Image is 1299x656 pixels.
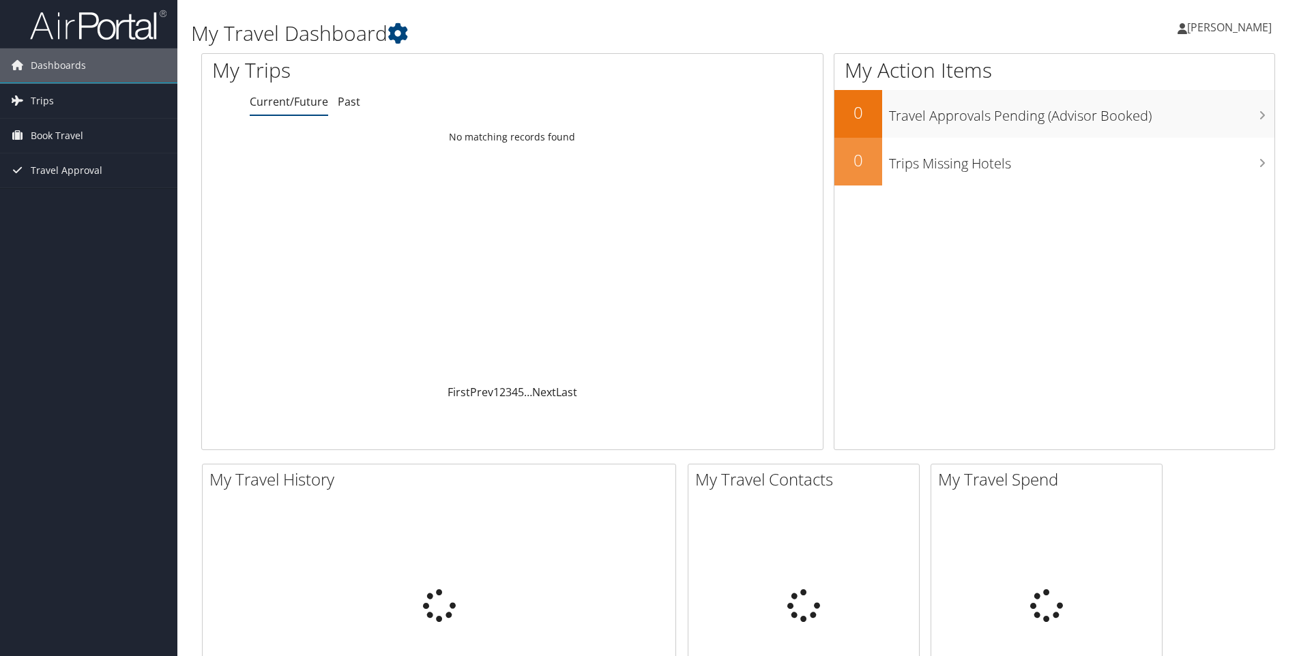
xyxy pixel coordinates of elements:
[31,84,54,118] span: Trips
[1187,20,1272,35] span: [PERSON_NAME]
[30,9,166,41] img: airportal-logo.png
[512,385,518,400] a: 4
[834,138,1274,185] a: 0Trips Missing Hotels
[524,385,532,400] span: …
[31,153,102,188] span: Travel Approval
[191,19,920,48] h1: My Travel Dashboard
[209,468,675,491] h2: My Travel History
[556,385,577,400] a: Last
[499,385,506,400] a: 2
[889,100,1274,125] h3: Travel Approvals Pending (Advisor Booked)
[212,56,554,85] h1: My Trips
[202,125,823,149] td: No matching records found
[834,101,882,124] h2: 0
[250,94,328,109] a: Current/Future
[1178,7,1285,48] a: [PERSON_NAME]
[31,119,83,153] span: Book Travel
[448,385,470,400] a: First
[470,385,493,400] a: Prev
[506,385,512,400] a: 3
[889,147,1274,173] h3: Trips Missing Hotels
[338,94,360,109] a: Past
[532,385,556,400] a: Next
[493,385,499,400] a: 1
[695,468,919,491] h2: My Travel Contacts
[834,90,1274,138] a: 0Travel Approvals Pending (Advisor Booked)
[834,56,1274,85] h1: My Action Items
[938,468,1162,491] h2: My Travel Spend
[518,385,524,400] a: 5
[834,149,882,172] h2: 0
[31,48,86,83] span: Dashboards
